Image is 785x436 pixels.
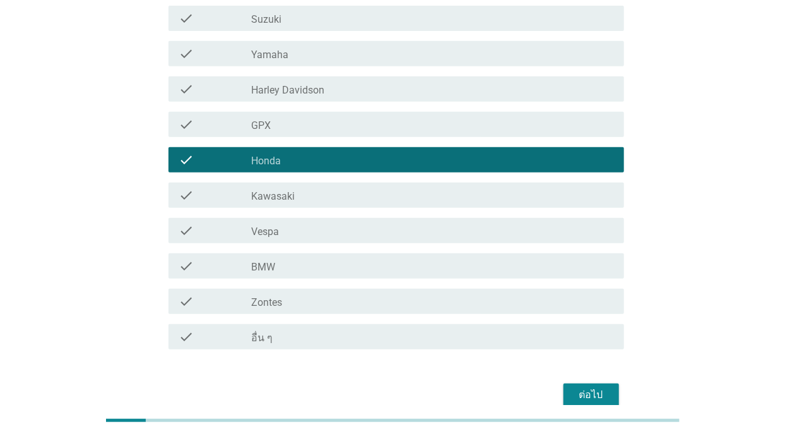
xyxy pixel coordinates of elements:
[251,155,281,167] label: Honda
[251,296,282,309] label: Zontes
[179,258,194,274] i: check
[251,226,279,238] label: Vespa
[179,329,194,344] i: check
[574,387,609,403] div: ต่อไป
[179,152,194,167] i: check
[251,49,288,61] label: Yamaha
[179,188,194,203] i: check
[179,82,194,97] i: check
[564,384,619,406] button: ต่อไป
[251,190,295,203] label: Kawasaki
[251,261,275,274] label: BMW
[179,11,194,26] i: check
[179,46,194,61] i: check
[251,119,271,132] label: GPX
[251,332,273,344] label: อื่น ๆ
[179,117,194,132] i: check
[251,84,324,97] label: Harley Davidson
[179,223,194,238] i: check
[179,294,194,309] i: check
[251,13,281,26] label: Suzuki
